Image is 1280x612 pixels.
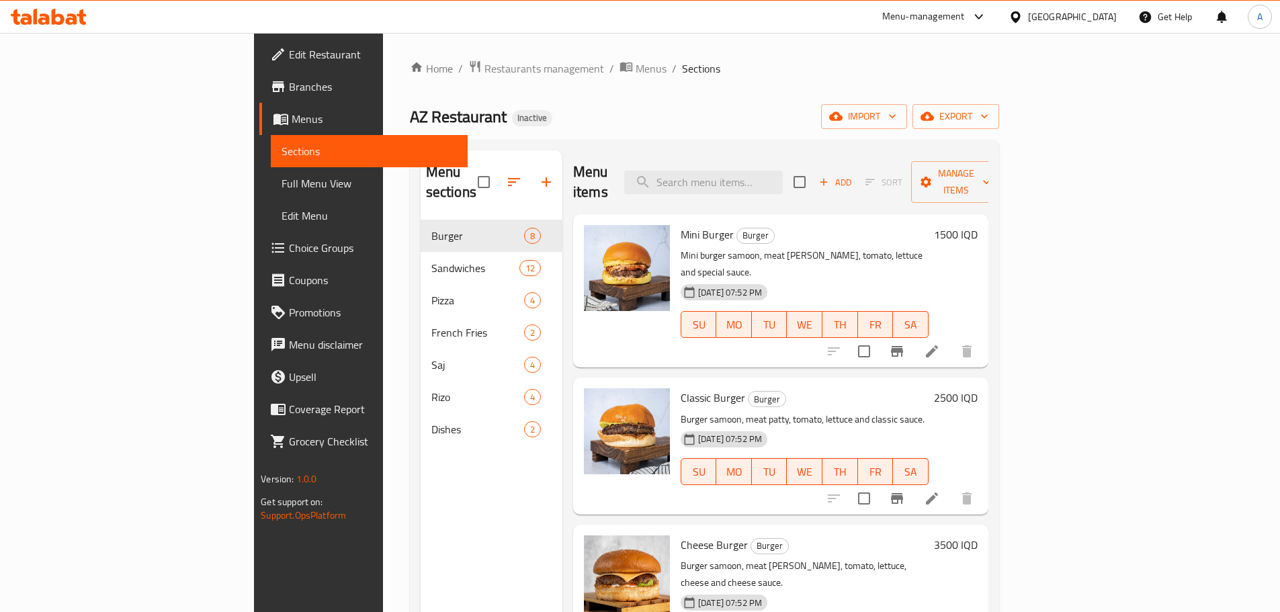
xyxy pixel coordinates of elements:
a: Coupons [259,264,468,296]
span: FR [863,315,888,335]
span: SA [898,315,923,335]
div: items [524,292,541,308]
div: Saj [431,357,524,373]
div: Burger [751,538,789,554]
div: Pizza4 [421,284,562,316]
button: TH [822,311,858,338]
div: Burger [736,228,775,244]
div: Sandwiches12 [421,252,562,284]
button: import [821,104,907,129]
span: TH [828,315,853,335]
span: export [923,108,988,125]
button: SA [893,311,929,338]
span: 4 [525,391,540,404]
span: Select all sections [470,168,498,196]
span: Coverage Report [289,401,457,417]
input: search [624,171,783,194]
span: French Fries [431,324,524,341]
span: Upsell [289,369,457,385]
span: 2 [525,423,540,436]
span: AZ Restaurant [410,101,507,132]
nav: Menu sections [421,214,562,451]
span: Version: [261,470,294,488]
div: Dishes2 [421,413,562,445]
span: SA [898,462,923,482]
span: Burger [749,392,785,407]
span: WE [792,462,817,482]
a: Menu disclaimer [259,329,468,361]
nav: breadcrumb [410,60,999,77]
div: Sandwiches [431,260,519,276]
span: Add [817,175,853,190]
span: WE [792,315,817,335]
a: Edit menu item [924,343,940,359]
span: Burger [737,228,774,243]
a: Promotions [259,296,468,329]
span: Inactive [512,112,552,124]
div: [GEOGRAPHIC_DATA] [1028,9,1117,24]
button: SA [893,458,929,485]
span: Burger [431,228,524,244]
a: Edit Menu [271,200,468,232]
span: Select to update [850,337,878,365]
a: Edit Restaurant [259,38,468,71]
span: Grocery Checklist [289,433,457,449]
div: Menu-management [882,9,965,25]
span: Branches [289,79,457,95]
button: FR [858,311,894,338]
li: / [609,60,614,77]
div: Burger8 [421,220,562,252]
button: Branch-specific-item [881,335,913,367]
span: Pizza [431,292,524,308]
h6: 1500 IQD [934,225,978,244]
button: Branch-specific-item [881,482,913,515]
a: Coverage Report [259,393,468,425]
button: MO [716,311,752,338]
a: Support.OpsPlatform [261,507,346,524]
span: Menu disclaimer [289,337,457,353]
span: Promotions [289,304,457,320]
button: Add [814,172,857,193]
button: delete [951,335,983,367]
span: Classic Burger [681,388,745,408]
a: Full Menu View [271,167,468,200]
button: TU [752,458,787,485]
span: 12 [520,262,540,275]
p: Burger samoon, meat patty, tomato, lettuce and classic sauce. [681,411,929,428]
a: Upsell [259,361,468,393]
a: Restaurants management [468,60,604,77]
span: 4 [525,359,540,371]
span: SU [687,315,711,335]
li: / [672,60,677,77]
span: Sections [282,143,457,159]
span: 8 [525,230,540,243]
button: delete [951,482,983,515]
span: Choice Groups [289,240,457,256]
span: Get support on: [261,493,323,511]
a: Edit menu item [924,490,940,507]
span: import [832,108,896,125]
span: Dishes [431,421,524,437]
button: WE [787,458,822,485]
span: [DATE] 07:52 PM [693,433,767,445]
span: Rizo [431,389,524,405]
h6: 2500 IQD [934,388,978,407]
span: Select section first [857,172,911,193]
button: SU [681,311,716,338]
span: Cheese Burger [681,535,748,555]
button: MO [716,458,752,485]
span: Burger [751,538,788,554]
a: Branches [259,71,468,103]
span: Menus [636,60,667,77]
span: TH [828,462,853,482]
span: 2 [525,326,540,339]
span: Select to update [850,484,878,513]
div: items [524,357,541,373]
span: [DATE] 07:52 PM [693,286,767,299]
span: [DATE] 07:52 PM [693,597,767,609]
button: FR [858,458,894,485]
